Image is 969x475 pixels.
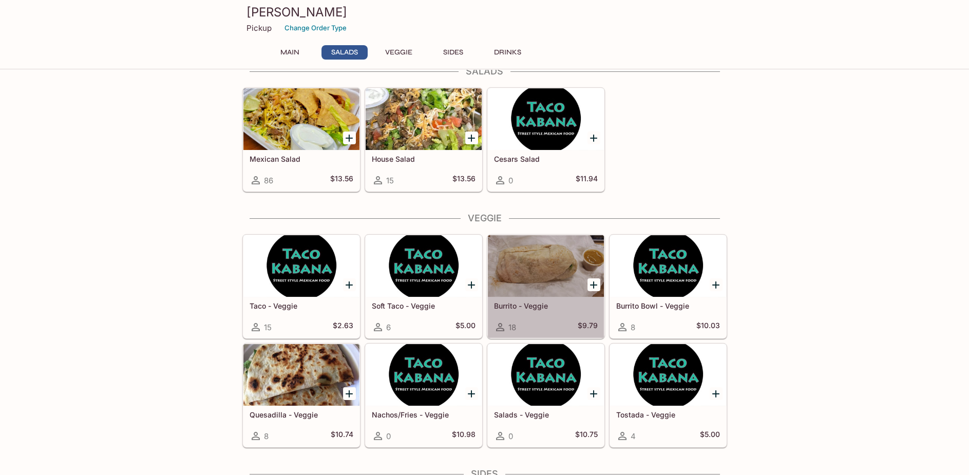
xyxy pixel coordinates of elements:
[246,4,723,20] h3: [PERSON_NAME]
[250,301,353,310] h5: Taco - Veggie
[616,301,720,310] h5: Burrito Bowl - Veggie
[508,176,513,185] span: 0
[264,176,273,185] span: 86
[264,431,269,441] span: 8
[372,155,476,163] h5: House Salad
[280,20,351,36] button: Change Order Type
[710,387,723,400] button: Add Tostada - Veggie
[494,301,598,310] h5: Burrito - Veggie
[376,45,422,60] button: Veggie
[372,410,476,419] h5: Nachos/Fries - Veggie
[267,45,313,60] button: Main
[576,174,598,186] h5: $11.94
[488,344,604,406] div: Salads - Veggie
[365,88,482,192] a: House Salad15$13.56
[243,344,359,406] div: Quesadilla - Veggie
[485,45,531,60] button: Drinks
[366,235,482,297] div: Soft Taco - Veggie
[455,321,476,333] h5: $5.00
[488,235,604,297] div: Burrito - Veggie
[242,213,727,224] h4: Veggie
[578,321,598,333] h5: $9.79
[343,278,356,291] button: Add Taco - Veggie
[508,431,513,441] span: 0
[487,344,604,447] a: Salads - Veggie0$10.75
[587,278,600,291] button: Add Burrito - Veggie
[243,88,360,192] a: Mexican Salad86$13.56
[488,88,604,150] div: Cesars Salad
[321,45,368,60] button: Salads
[452,174,476,186] h5: $13.56
[430,45,477,60] button: Sides
[610,344,727,447] a: Tostada - Veggie4$5.00
[465,387,478,400] button: Add Nachos/Fries - Veggie
[343,131,356,144] button: Add Mexican Salad
[250,155,353,163] h5: Mexican Salad
[587,387,600,400] button: Add Salads - Veggie
[243,235,359,297] div: Taco - Veggie
[333,321,353,333] h5: $2.63
[243,235,360,338] a: Taco - Veggie15$2.63
[452,430,476,442] h5: $10.98
[386,431,391,441] span: 0
[610,344,726,406] div: Tostada - Veggie
[494,155,598,163] h5: Cesars Salad
[494,410,598,419] h5: Salads - Veggie
[343,387,356,400] button: Add Quesadilla - Veggie
[631,322,635,332] span: 8
[330,174,353,186] h5: $13.56
[700,430,720,442] h5: $5.00
[487,235,604,338] a: Burrito - Veggie18$9.79
[366,88,482,150] div: House Salad
[365,235,482,338] a: Soft Taco - Veggie6$5.00
[616,410,720,419] h5: Tostada - Veggie
[575,430,598,442] h5: $10.75
[631,431,636,441] span: 4
[710,278,723,291] button: Add Burrito Bowl - Veggie
[264,322,272,332] span: 15
[243,344,360,447] a: Quesadilla - Veggie8$10.74
[587,131,600,144] button: Add Cesars Salad
[610,235,727,338] a: Burrito Bowl - Veggie8$10.03
[465,278,478,291] button: Add Soft Taco - Veggie
[365,344,482,447] a: Nachos/Fries - Veggie0$10.98
[243,88,359,150] div: Mexican Salad
[331,430,353,442] h5: $10.74
[242,66,727,77] h4: Salads
[386,322,391,332] span: 6
[366,344,482,406] div: Nachos/Fries - Veggie
[386,176,394,185] span: 15
[508,322,516,332] span: 18
[696,321,720,333] h5: $10.03
[465,131,478,144] button: Add House Salad
[487,88,604,192] a: Cesars Salad0$11.94
[250,410,353,419] h5: Quesadilla - Veggie
[610,235,726,297] div: Burrito Bowl - Veggie
[246,23,272,33] p: Pickup
[372,301,476,310] h5: Soft Taco - Veggie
